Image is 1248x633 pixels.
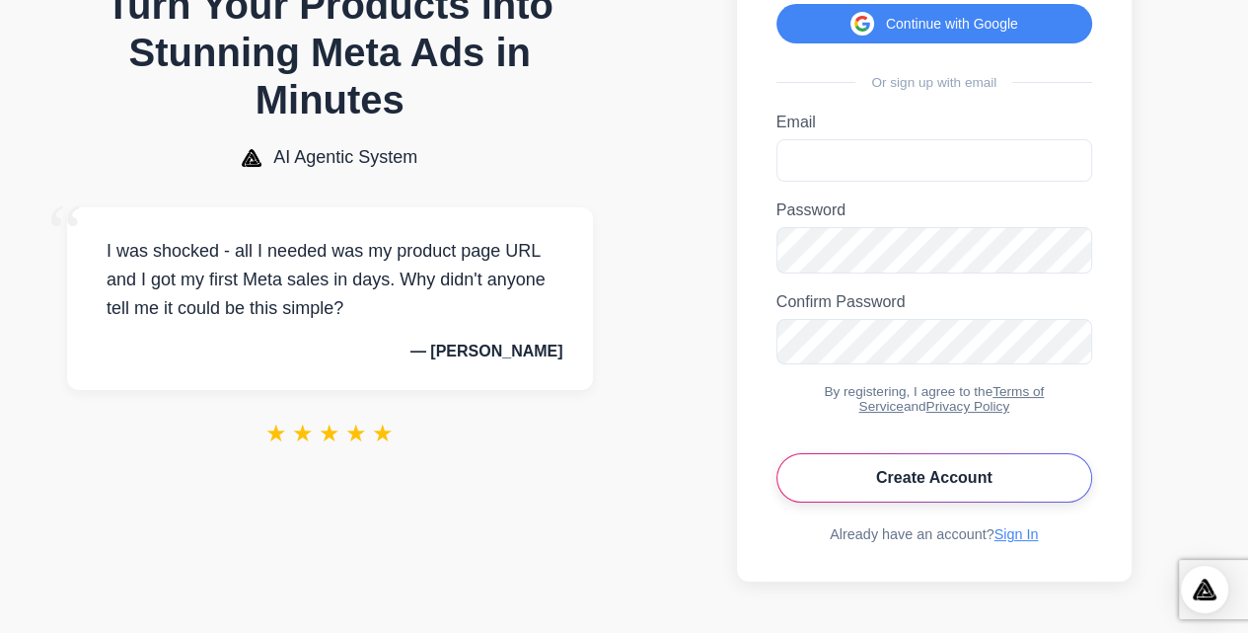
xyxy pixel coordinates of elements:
span: ★ [292,420,314,447]
label: Email [776,114,1092,131]
p: I was shocked - all I needed was my product page URL and I got my first Meta sales in days. Why d... [97,237,563,322]
button: Create Account [776,453,1092,503]
label: Password [776,201,1092,219]
span: AI Agentic System [273,147,417,168]
span: ★ [319,420,340,447]
a: Terms of Service [858,384,1044,414]
span: ★ [345,420,367,447]
div: Already have an account? [776,526,1092,542]
label: Confirm Password [776,293,1092,311]
a: Sign In [994,526,1039,542]
div: Open Intercom Messenger [1181,566,1228,613]
div: Or sign up with email [776,75,1092,90]
img: AI Agentic System Logo [242,149,261,167]
span: ★ [265,420,287,447]
span: “ [47,188,83,277]
p: — [PERSON_NAME] [97,343,563,360]
button: Continue with Google [776,4,1092,43]
span: ★ [372,420,394,447]
a: Privacy Policy [925,399,1009,414]
div: By registering, I agree to the and [776,384,1092,414]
